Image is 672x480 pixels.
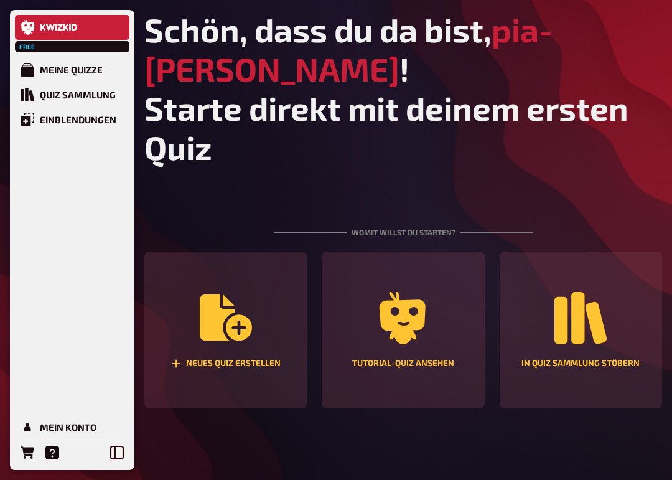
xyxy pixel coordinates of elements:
span: pia-[PERSON_NAME] [144,10,553,88]
div: Womit willst du starten? [274,197,533,252]
a: Mein Konto [15,415,129,440]
div: Neues Quiz erstellen [171,359,281,369]
div: Meine Quizze [40,64,103,75]
div: In Quiz Sammlung stöbern [521,359,640,368]
div: Tutorial-Quiz ansehen [352,359,454,368]
div: Mein Konto [40,421,96,433]
a: In Quiz Sammlung stöbern [500,252,662,408]
h1: Schön, dass du da bist, ! Starte direkt mit deinem ersten Quiz [144,10,662,167]
a: Tutorial-Quiz ansehen [322,252,484,408]
div: Quiz Sammlung [40,89,116,100]
div: Einblendungen [40,114,116,125]
a: Quiz Sammlung [15,82,129,107]
a: Einblendungen [15,107,129,132]
a: Bestellungen [15,440,40,465]
a: Meine Quizze [15,57,129,82]
span: Free [16,43,39,50]
button: Neues Quiz erstellen [144,252,307,408]
a: Hilfe [40,440,65,465]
